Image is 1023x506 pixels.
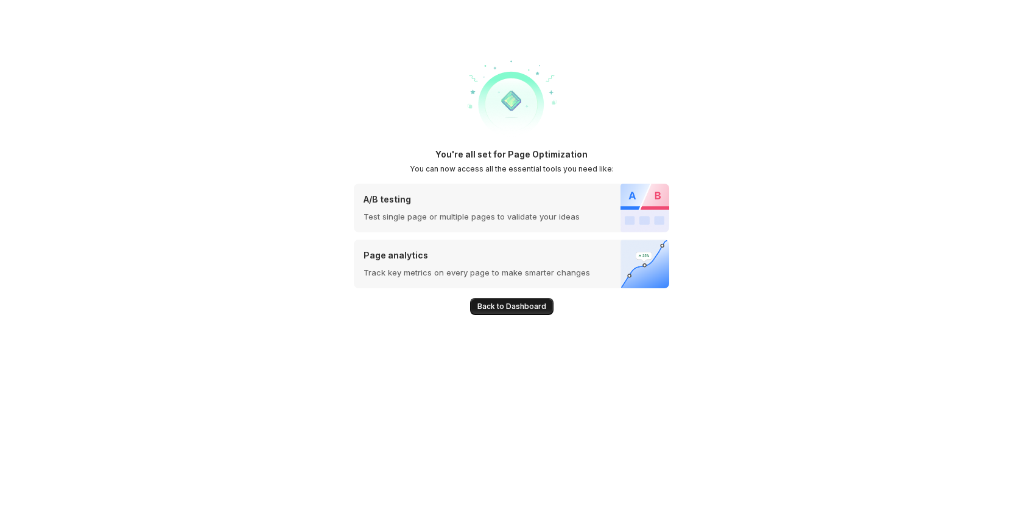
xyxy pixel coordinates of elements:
[364,210,580,223] p: Test single page or multiple pages to validate your ideas
[470,298,554,315] button: Back to Dashboard
[477,302,546,311] span: Back to Dashboard
[410,164,614,174] h2: You can now access all the essential tools you need like:
[364,266,590,279] p: Track key metrics on every page to make smarter changes
[435,148,588,161] h1: You're all set for Page Optimization
[364,249,590,262] p: Page analytics
[364,193,580,206] p: A/B testing
[463,51,560,148] img: welcome
[620,240,669,288] img: Page analytics
[620,184,669,232] img: A/B testing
